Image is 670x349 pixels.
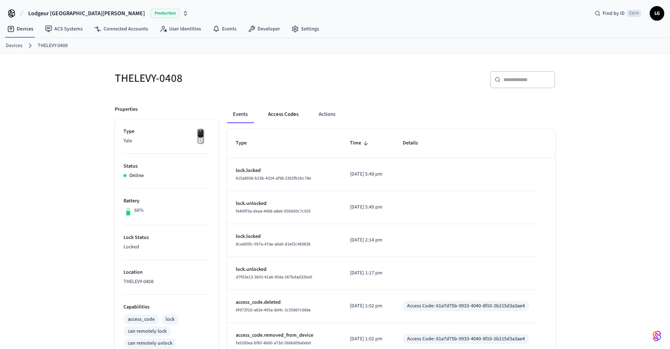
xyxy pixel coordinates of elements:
div: can remotely unlock [128,340,172,347]
p: access_code.deleted [236,299,332,306]
p: lock.unlocked [236,200,332,207]
div: Access Code: 61a7d75b-9933-4040-8f10-2b215d3a3ae4 [407,302,525,310]
div: Find by IDCtrl K [589,7,647,20]
span: 615a8938-b23b-4324-af98-2302fb1bc78e [236,175,311,181]
button: LG [650,6,664,21]
p: Battery [123,197,210,205]
button: Access Codes [262,106,304,123]
img: SeamLogoGradient.69752ec5.svg [653,330,661,342]
p: lock.locked [236,233,332,240]
p: Online [129,172,144,180]
button: Events [227,106,254,123]
a: User Identities [154,22,207,35]
p: Type [123,128,210,135]
a: Connected Accounts [88,22,154,35]
p: [DATE] 1:02 pm [350,302,385,310]
p: [DATE] 1:17 pm [350,269,385,277]
a: Devices [1,22,39,35]
img: Yale Assure Touchscreen Wifi Smart Lock, Satin Nickel, Front [192,128,210,146]
span: Find by ID [603,10,625,17]
p: [DATE] 1:02 pm [350,335,385,343]
div: lock [166,316,175,323]
p: Yale [123,137,210,145]
a: Devices [6,42,22,50]
span: 6fd72f2d-a62e-405a-8d4c-2c55867c668e [236,307,311,313]
span: Time [350,138,370,149]
p: [DATE] 5:49 pm [350,203,385,211]
span: Ctrl K [627,10,641,17]
span: fe400f3a-deaa-4068-a8e6-550dd0c7c025 [236,208,311,214]
span: d7f02e13-3603-41a6-954a-267bdad32be0 [236,274,312,280]
p: Status [123,163,210,170]
span: Details [403,138,427,149]
h5: THELEVY-0408 [115,71,331,86]
div: access_code [128,316,155,323]
p: Lock Status [123,234,210,241]
a: THELEVY-0408 [38,42,68,50]
p: Locked [123,243,210,251]
a: Developer [242,22,286,35]
p: lock.locked [236,167,332,174]
p: [DATE] 2:14 pm [350,236,385,244]
p: 66% [134,207,144,214]
p: THELEVY-0408 [123,278,210,286]
p: Location [123,269,210,276]
p: Properties [115,106,138,113]
div: ant example [227,106,555,123]
span: 8cad65fc-057a-47ae-a6a9-d1ef2c483838 [236,241,310,247]
div: can remotely lock [128,328,167,335]
a: Settings [286,22,325,35]
p: lock.unlocked [236,266,332,273]
span: Type [236,138,256,149]
a: Events [207,22,242,35]
p: [DATE] 5:49 pm [350,171,385,178]
span: Lodgeur [GEOGRAPHIC_DATA][PERSON_NAME] [28,9,145,18]
p: access_code.removed_from_device [236,332,332,339]
span: Production [151,9,180,18]
p: Capabilities [123,303,210,311]
button: Actions [313,106,341,123]
div: Access Code: 61a7d75b-9933-4040-8f10-2b215d3a3ae4 [407,335,525,343]
a: ACS Systems [39,22,88,35]
span: fa5285ea-bfbf-4b60-a73d-5666d09a0eb0 [236,340,311,346]
span: LG [650,7,663,20]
